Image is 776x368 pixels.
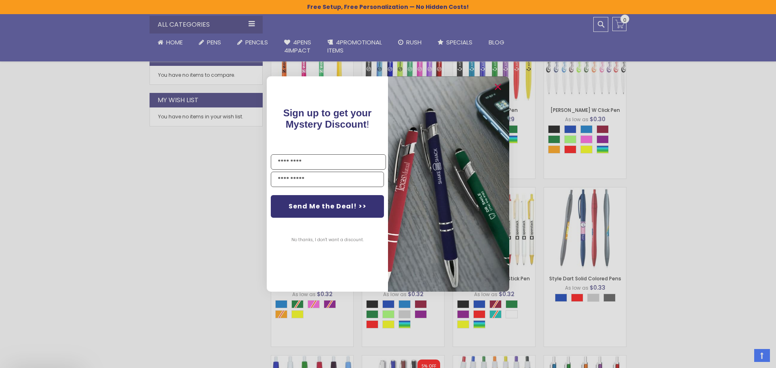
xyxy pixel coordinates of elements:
[271,195,384,218] button: Send Me the Deal! >>
[283,107,372,130] span: !
[287,230,368,250] button: No thanks, I don't want a discount.
[491,80,504,93] button: Close dialog
[283,107,372,130] span: Sign up to get your Mystery Discount
[388,76,509,292] img: pop-up-image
